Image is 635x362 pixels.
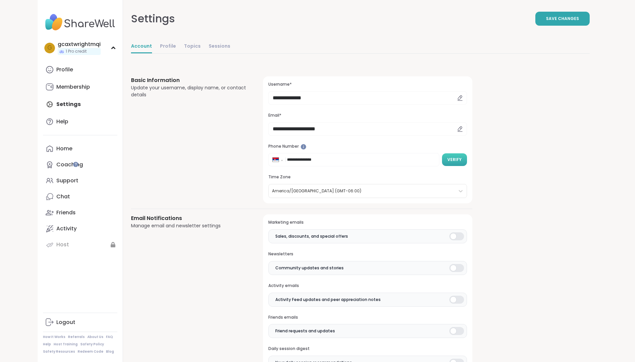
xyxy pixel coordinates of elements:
a: About Us [87,335,103,339]
div: Logout [56,319,75,326]
h3: Marketing emails [268,220,467,225]
a: Redeem Code [78,349,103,354]
div: Membership [56,83,90,91]
h3: Phone Number [268,144,467,149]
button: Save Changes [535,12,590,26]
a: Friends [43,205,117,221]
h3: Time Zone [268,174,467,180]
span: Friend requests and updates [275,328,335,334]
span: Community updates and stories [275,265,344,271]
a: How It Works [43,335,65,339]
h3: Daily session digest [268,346,467,352]
div: Support [56,177,78,184]
div: Chat [56,193,70,200]
a: Help [43,114,117,130]
div: Friends [56,209,76,216]
a: Activity [43,221,117,237]
a: Topics [184,40,201,53]
a: Profile [43,62,117,78]
div: Activity [56,225,77,232]
span: Save Changes [546,16,579,22]
h3: Newsletters [268,251,467,257]
span: 1 Pro credit [66,49,87,54]
h3: Basic Information [131,76,247,84]
div: Settings [131,11,175,27]
a: Profile [160,40,176,53]
a: Sessions [209,40,230,53]
a: Referrals [68,335,85,339]
h3: Username* [268,82,467,87]
button: Verify [442,153,467,166]
span: Sales, discounts, and special offers [275,233,348,239]
a: Chat [43,189,117,205]
span: Verify [447,157,462,163]
div: gcaxtwrightmqi [58,41,101,48]
div: Manage email and newsletter settings [131,222,247,229]
a: Support [43,173,117,189]
div: Home [56,145,72,152]
iframe: Spotlight [301,144,306,150]
a: Account [131,40,152,53]
h3: Email Notifications [131,214,247,222]
span: Activity Feed updates and peer appreciation notes [275,297,381,303]
div: Coaching [56,161,83,168]
a: Safety Policy [80,342,104,347]
a: Safety Resources [43,349,75,354]
iframe: Spotlight [73,162,78,167]
div: Host [56,241,69,248]
a: FAQ [106,335,113,339]
a: Help [43,342,51,347]
a: Blog [106,349,114,354]
a: Coaching [43,157,117,173]
h3: Activity emails [268,283,467,289]
a: Home [43,141,117,157]
a: Host Training [54,342,78,347]
div: Profile [56,66,73,73]
span: g [47,44,52,52]
div: Help [56,118,68,125]
div: Update your username, display name, or contact details [131,84,247,98]
img: ShareWell Nav Logo [43,11,117,34]
a: Host [43,237,117,253]
a: Logout [43,314,117,330]
a: Membership [43,79,117,95]
h3: Email* [268,113,467,118]
h3: Friends emails [268,315,467,320]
